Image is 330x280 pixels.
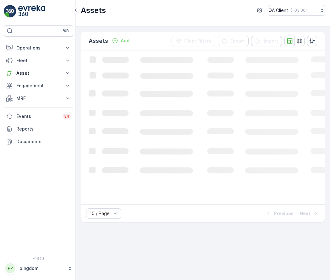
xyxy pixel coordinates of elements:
p: Fleet [16,57,61,64]
p: Clear Filters [184,38,212,44]
img: logo [4,5,16,18]
a: Documents [4,135,73,148]
button: Previous [265,210,294,217]
p: ( +03:00 ) [291,8,307,13]
p: Export [230,38,245,44]
button: Engagement [4,79,73,92]
button: QA Client(+03:00) [268,5,325,16]
p: Previous [274,210,294,217]
button: Import [251,36,282,46]
button: Operations [4,42,73,54]
p: Add [121,38,129,44]
p: Reports [16,126,71,132]
p: Next [300,210,310,217]
p: Asset [16,70,61,76]
p: Documents [16,138,71,145]
span: v 1.50.3 [4,257,73,260]
button: Asset [4,67,73,79]
p: Assets [81,5,106,15]
button: Fleet [4,54,73,67]
div: PP [5,263,15,273]
button: Next [299,210,320,217]
button: Export [218,36,249,46]
a: Reports [4,123,73,135]
p: 34 [64,114,69,119]
p: pingdom [19,265,64,271]
button: Add [109,37,132,44]
p: Assets [89,37,108,45]
p: Operations [16,45,61,51]
button: PPpingdom [4,262,73,275]
a: Events34 [4,110,73,123]
button: Clear Filters [172,36,215,46]
img: logo_light-DOdMpM7g.png [18,5,45,18]
p: Events [16,113,59,120]
p: Engagement [16,83,61,89]
p: ⌘B [63,28,69,33]
p: QA Client [268,7,288,14]
p: Import [264,38,278,44]
p: MRF [16,95,61,102]
button: MRF [4,92,73,105]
